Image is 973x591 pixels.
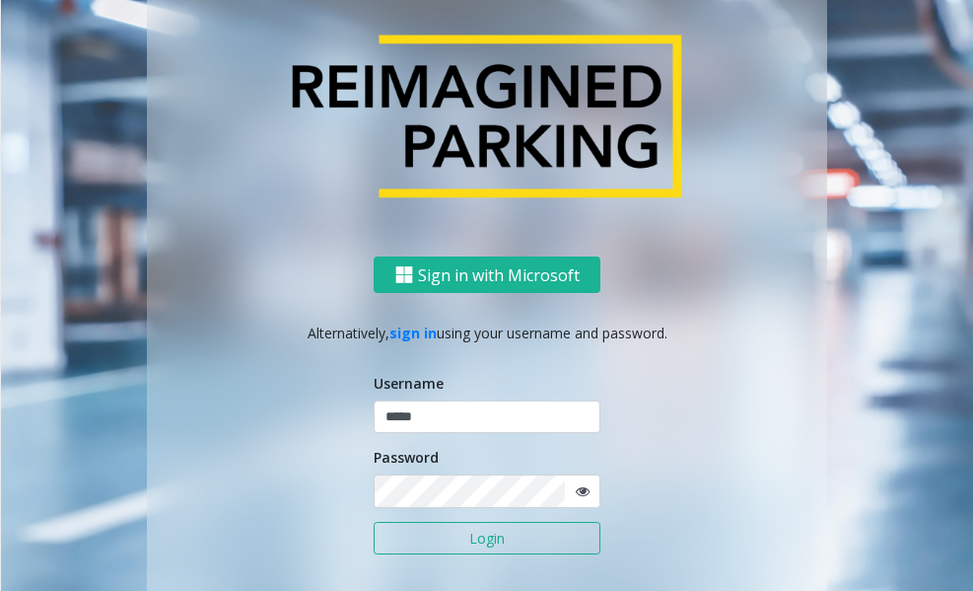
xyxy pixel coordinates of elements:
[389,324,437,342] a: sign in
[374,257,600,293] button: Sign in with Microsoft
[374,373,444,394] label: Username
[374,522,600,555] button: Login
[167,323,807,343] p: Alternatively, using your username and password.
[374,447,439,468] label: Password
